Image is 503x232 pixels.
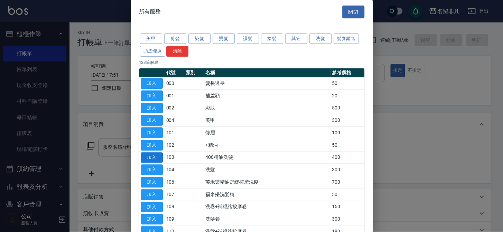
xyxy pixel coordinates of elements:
[285,33,307,44] button: 其它
[140,33,162,44] button: 美甲
[330,114,364,127] td: 300
[165,68,184,77] th: 代號
[141,90,163,101] button: 加入
[188,33,211,44] button: 染髮
[204,114,330,127] td: 美甲
[204,176,330,188] td: 芙米樂精油舒緩按摩洗髮
[204,201,330,213] td: 洗卷+補經絡按摩卷
[141,127,163,138] button: 加入
[204,139,330,151] td: +精油
[166,46,188,57] button: 清除
[330,151,364,164] td: 400
[342,6,364,18] button: 關閉
[141,164,163,175] button: 加入
[184,68,204,77] th: 類別
[165,151,184,164] td: 103
[165,127,184,139] td: 101
[204,68,330,77] th: 名稱
[165,102,184,114] td: 002
[165,213,184,225] td: 109
[165,139,184,151] td: 102
[141,78,163,89] button: 加入
[164,33,186,44] button: 剪髮
[330,127,364,139] td: 100
[330,102,364,114] td: 500
[330,213,364,225] td: 300
[139,8,161,15] span: 所有服務
[204,213,330,225] td: 洗髮卷
[140,46,166,57] button: 頭皮理療
[141,152,163,163] button: 加入
[165,89,184,102] td: 001
[141,115,163,126] button: 加入
[213,33,235,44] button: 燙髮
[330,77,364,90] td: 50
[204,151,330,164] td: 400精油洗髮
[334,33,359,44] button: 髮券銷售
[330,68,364,77] th: 參考價格
[237,33,259,44] button: 護髮
[165,77,184,90] td: 000
[330,201,364,213] td: 150
[204,102,330,114] td: 彩妝
[165,114,184,127] td: 004
[204,89,330,102] td: 補差額
[330,89,364,102] td: 20
[141,103,163,114] button: 加入
[204,188,330,201] td: 福米樂洗髮精
[141,214,163,224] button: 加入
[165,188,184,201] td: 107
[204,127,330,139] td: 修眉
[204,164,330,176] td: 洗髮
[261,33,283,44] button: 接髮
[141,189,163,200] button: 加入
[141,140,163,151] button: 加入
[330,176,364,188] td: 700
[165,201,184,213] td: 108
[141,202,163,212] button: 加入
[330,139,364,151] td: 50
[141,177,163,187] button: 加入
[309,33,332,44] button: 洗髮
[330,188,364,201] td: 50
[139,59,364,66] p: 123 筆服務
[204,77,330,90] td: 髮長過長
[165,176,184,188] td: 106
[330,164,364,176] td: 300
[165,164,184,176] td: 104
